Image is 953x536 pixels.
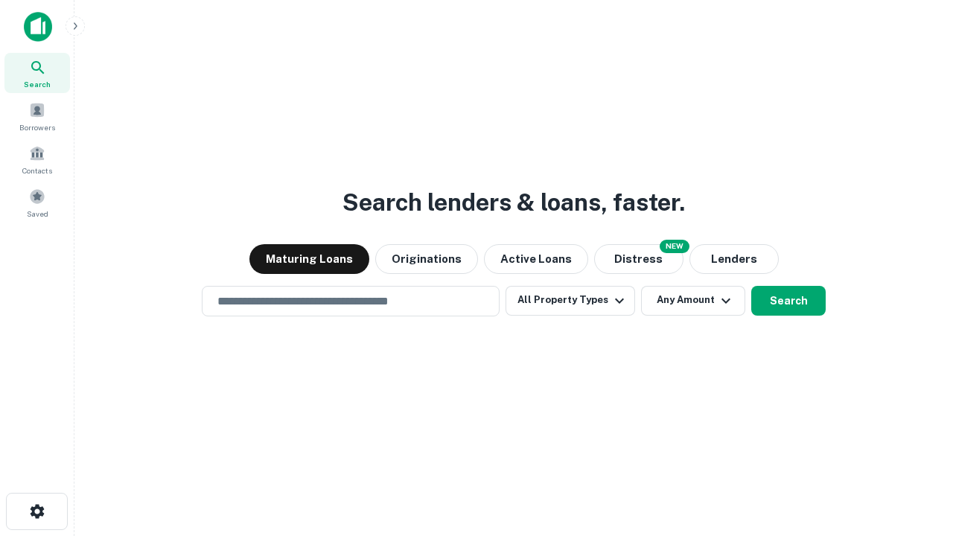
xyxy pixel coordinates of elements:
img: capitalize-icon.png [24,12,52,42]
button: Maturing Loans [249,244,369,274]
div: NEW [660,240,689,253]
a: Saved [4,182,70,223]
span: Search [24,78,51,90]
button: Lenders [689,244,779,274]
span: Contacts [22,165,52,176]
button: Any Amount [641,286,745,316]
span: Saved [27,208,48,220]
h3: Search lenders & loans, faster. [342,185,685,220]
button: All Property Types [506,286,635,316]
span: Borrowers [19,121,55,133]
a: Borrowers [4,96,70,136]
button: Search distressed loans with lien and other non-mortgage details. [594,244,683,274]
button: Search [751,286,826,316]
a: Search [4,53,70,93]
button: Active Loans [484,244,588,274]
button: Originations [375,244,478,274]
a: Contacts [4,139,70,179]
iframe: Chat Widget [879,417,953,488]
